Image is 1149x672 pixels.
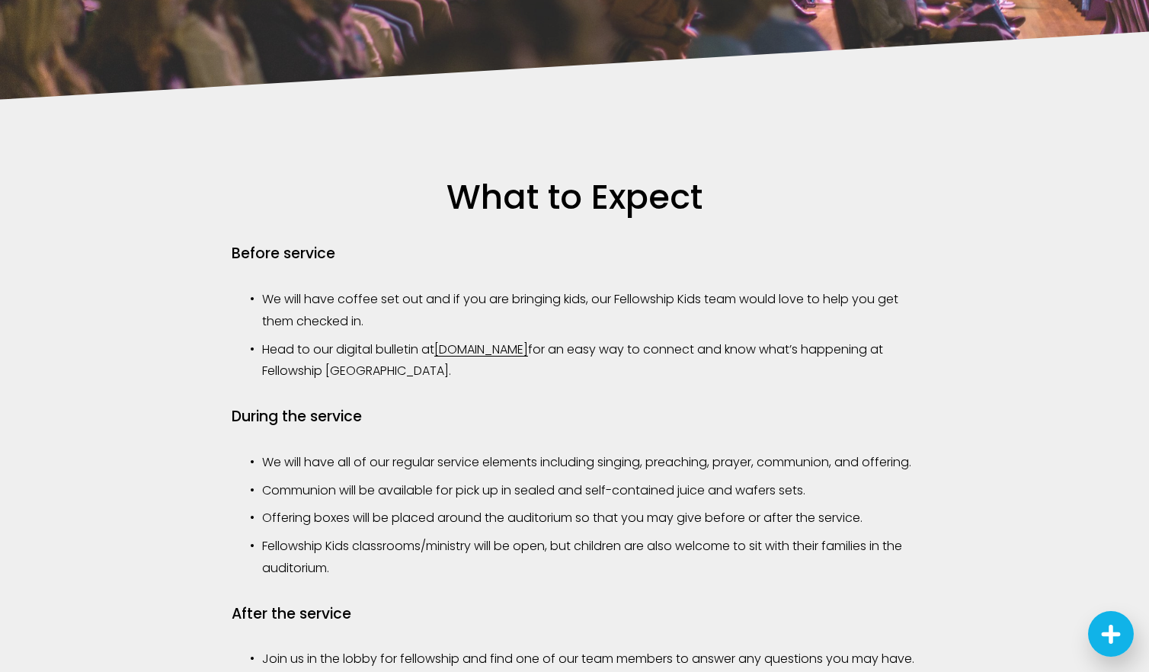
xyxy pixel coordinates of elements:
a: [DOMAIN_NAME] [434,341,528,358]
h2: What to Expect [232,175,917,219]
p: Fellowship Kids classrooms/ministry will be open, but children are also welcome to sit with their... [262,536,917,580]
h4: During the service [232,407,917,427]
p: Join us in the lobby for fellowship and find one of our team members to answer any questions you ... [262,648,917,670]
p: We will have coffee set out and if you are bringing kids, our Fellowship Kids team would love to ... [262,289,917,333]
p: Communion will be available for pick up in sealed and self-contained juice and wafers sets. [262,480,917,502]
h4: After the service [232,604,917,625]
p: Head to our digital bulletin at for an easy way to connect and know what’s happening at Fellowshi... [262,339,917,383]
h4: Before service [232,244,917,264]
p: Offering boxes will be placed around the auditorium so that you may give before or after the serv... [262,507,917,530]
p: We will have all of our regular service elements including singing, preaching, prayer, communion,... [262,452,917,474]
